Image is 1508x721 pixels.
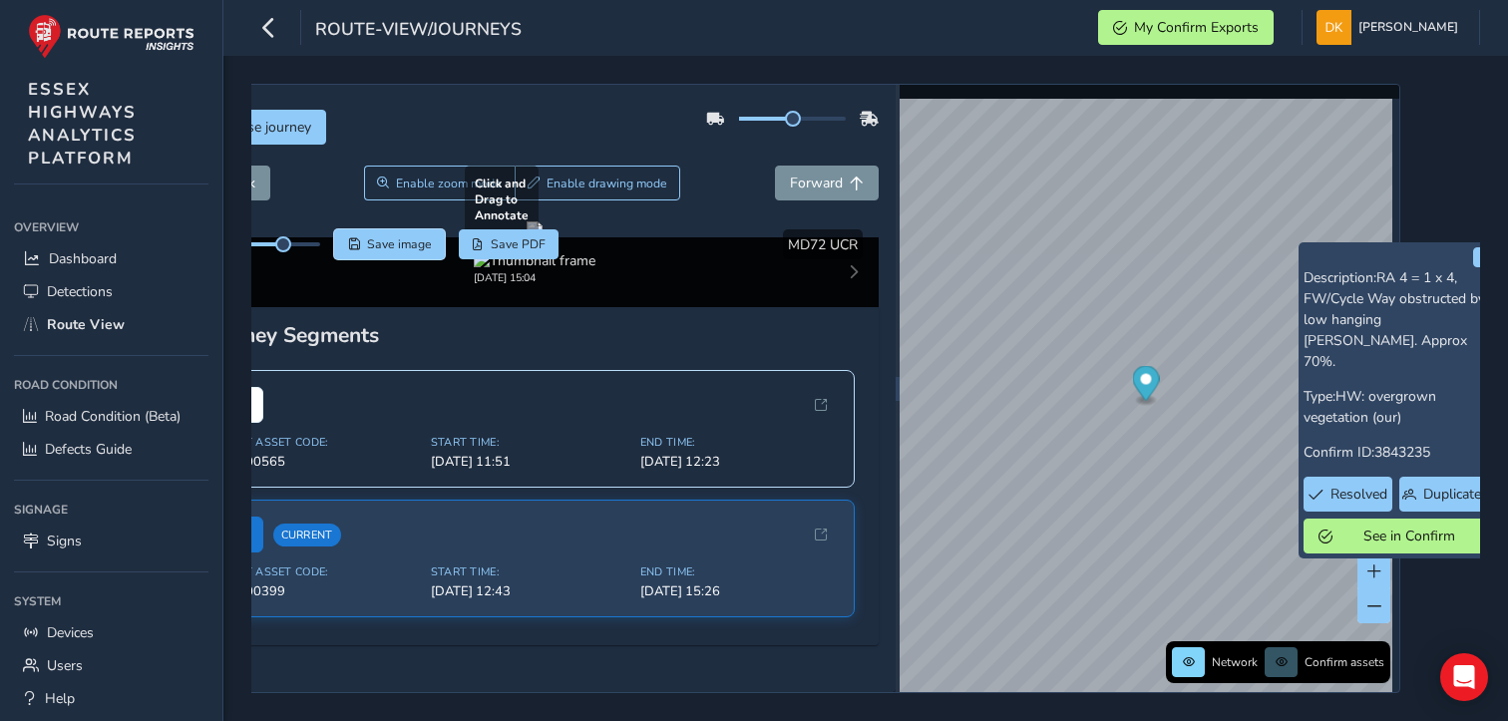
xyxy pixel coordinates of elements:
a: Signs [14,525,208,557]
span: Enable zoom mode [396,176,502,191]
span: Route View [47,315,125,334]
span: [DATE] 11:51 [431,453,628,471]
span: Enable drawing mode [547,176,667,191]
span: Network [1212,654,1258,670]
span: Current [273,524,341,546]
a: Devices [14,616,208,649]
div: [DATE] 15:04 [474,270,595,285]
span: Resolved [1330,485,1387,504]
span: [DATE] 12:43 [431,582,628,600]
img: Thumbnail frame [474,251,595,270]
span: Dashboard [49,249,117,268]
button: Resolved [1304,477,1392,512]
span: Defects Guide [45,440,132,459]
span: Start Time: [431,564,628,579]
span: 3843235 [1374,443,1430,462]
button: Forward [775,166,879,200]
span: End Time: [640,435,838,450]
div: Signage [14,495,208,525]
a: Help [14,682,208,715]
a: Route View [14,308,208,341]
button: Close journey [190,110,326,145]
span: HW: overgrown vegetation (our) [1304,387,1436,427]
div: Road Condition [14,370,208,400]
span: First Asset Code: [221,435,419,450]
button: Duplicated [1399,477,1493,512]
span: RA 4 = 1 x 4, FW/Cycle Way obstructed by low hanging [PERSON_NAME]. Approx 70%. [1304,268,1485,371]
span: My Confirm Exports [1134,18,1259,37]
a: Users [14,649,208,682]
span: Save PDF [491,236,546,252]
div: System [14,586,208,616]
div: Map marker [1133,366,1160,407]
span: [DATE] 12:23 [640,453,838,471]
button: My Confirm Exports [1098,10,1274,45]
span: route-view/journeys [315,17,522,45]
span: 16500565 [221,453,419,471]
p: Description: [1304,267,1493,372]
span: See in Confirm [1339,527,1478,545]
div: Journey Segments [204,321,865,349]
span: [PERSON_NAME] [1358,10,1458,45]
span: MD72 UCR [788,235,858,254]
img: diamond-layout [1317,10,1351,45]
a: Detections [14,275,208,308]
span: Forward [790,174,843,192]
div: Open Intercom Messenger [1440,653,1488,701]
button: PDF [459,229,560,259]
button: Draw [515,166,681,200]
span: Signs [47,532,82,550]
button: [PERSON_NAME] [1317,10,1465,45]
span: 16500399 [221,582,419,600]
button: Zoom [364,166,515,200]
p: Confirm ID: [1304,442,1493,463]
span: Devices [47,623,94,642]
button: Save [334,229,445,259]
a: Road Condition (Beta) [14,400,208,433]
span: Users [47,656,83,675]
a: Dashboard [14,242,208,275]
span: Save image [367,236,432,252]
p: Type: [1304,386,1493,428]
span: Detections [47,282,113,301]
img: rr logo [28,14,194,59]
span: First Asset Code: [221,564,419,579]
div: Overview [14,212,208,242]
span: Help [45,689,75,708]
span: Road Condition (Beta) [45,407,181,426]
span: ESSEX HIGHWAYS ANALYTICS PLATFORM [28,78,137,170]
span: End Time: [640,564,838,579]
span: Close journey [226,118,311,137]
span: Confirm assets [1305,654,1384,670]
span: Start Time: [431,435,628,450]
a: Defects Guide [14,433,208,466]
button: See in Confirm [1304,519,1493,553]
span: [DATE] 15:26 [640,582,838,600]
